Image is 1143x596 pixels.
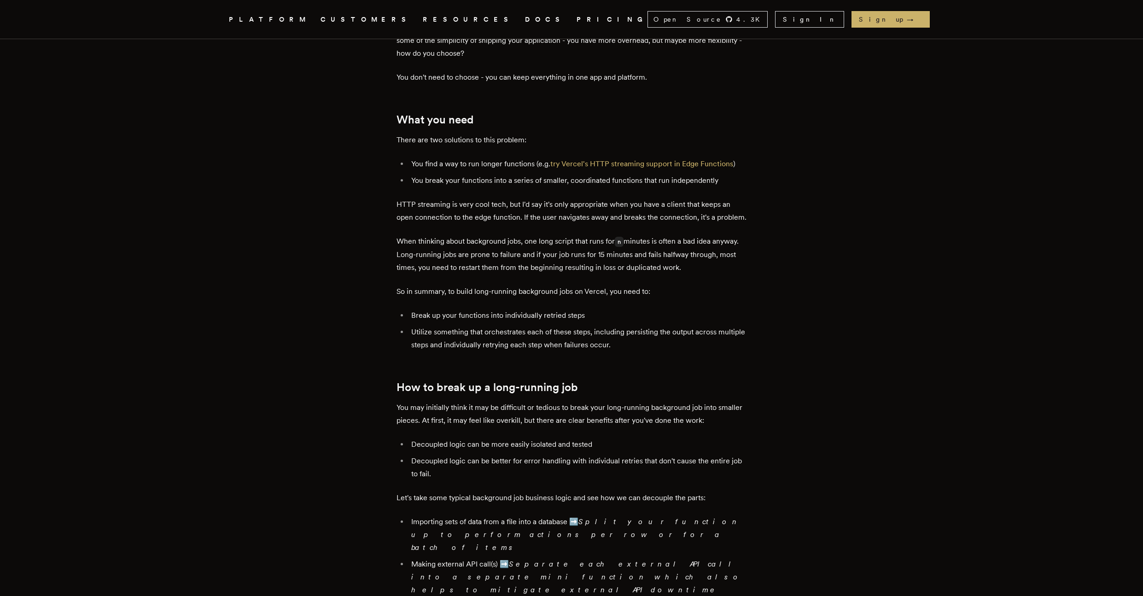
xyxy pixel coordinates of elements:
p: So in summary, to build long-running background jobs on Vercel, you need to: [397,285,746,298]
a: DOCS [525,14,566,25]
span: 4.3 K [736,15,765,24]
a: CUSTOMERS [321,14,412,25]
li: Utilize something that orchestrates each of these steps, including persisting the output across m... [408,326,746,351]
p: When thinking about background jobs, one long script that runs for minutes is often a bad idea an... [397,235,746,274]
code: n [615,237,624,247]
li: Decoupled logic can be better for error handling with individual retries that don't cause the ent... [408,455,746,480]
span: Open Source [653,15,722,24]
li: Importing sets of data from a file into a database ➡️ [408,515,746,554]
li: Decoupled logic can be more easily isolated and tested [408,438,746,451]
button: RESOURCES [423,14,514,25]
em: Separate each external API call into a separate mini function which also helps to mitigate extern... [411,560,743,594]
li: Break up your functions into individually retried steps [408,309,746,322]
p: Let's take some typical background job business logic and see how we can decouple the parts: [397,491,746,504]
h2: How to break up a long-running job [397,381,746,394]
li: You find a way to run longer functions (e.g. ) [408,158,746,170]
a: Sign up [851,11,930,28]
button: PLATFORM [229,14,309,25]
h2: What you need [397,113,746,126]
p: You may initially think it may be difficult or tedious to break your long-running background job ... [397,401,746,427]
p: There are two solutions to this problem: [397,134,746,146]
li: You break your functions into a series of smaller, coordinated functions that run independently [408,174,746,187]
a: Sign In [775,11,844,28]
em: Split your function up to perform actions per row or for a batch of items [411,517,740,552]
p: You don't need to choose - you can keep everything in one app and platform. [397,71,746,84]
span: → [907,15,922,24]
p: HTTP streaming is very cool tech, but I'd say it's only appropriate when you have a client that k... [397,198,746,224]
a: PRICING [577,14,647,25]
a: try Vercel's HTTP streaming support in Edge Functions [550,159,733,168]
